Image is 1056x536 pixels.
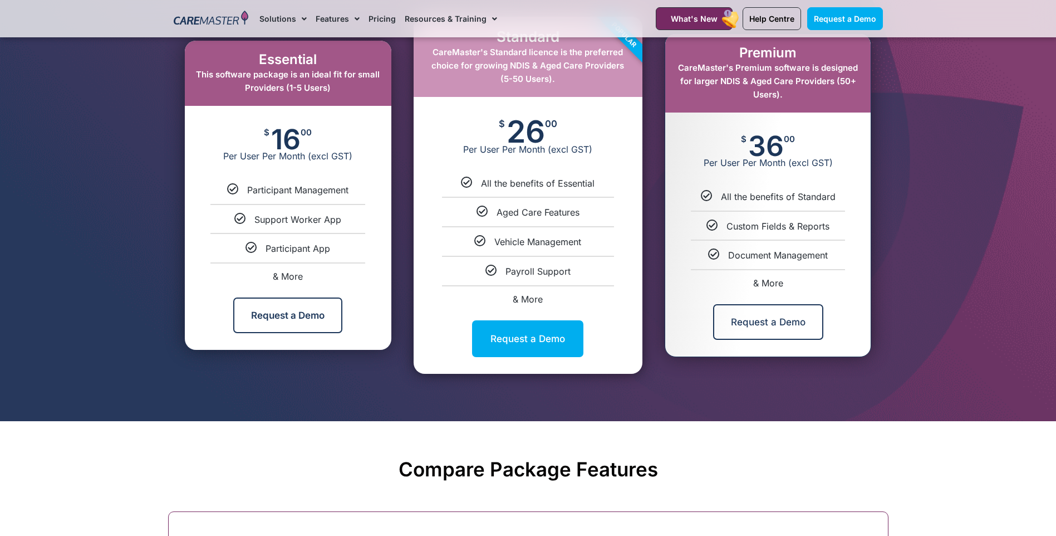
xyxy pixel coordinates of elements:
[273,271,303,282] span: & More
[174,11,249,27] img: CareMaster Logo
[505,266,571,277] span: Payroll Support
[196,52,380,68] h2: Essential
[233,298,342,333] a: Request a Demo
[741,135,746,143] span: $
[174,457,883,481] h2: Compare Package Features
[254,214,341,225] span: Support Worker App
[671,14,718,23] span: What's New
[507,119,545,144] span: 26
[545,119,557,129] span: 00
[784,135,795,143] span: 00
[713,304,823,340] a: Request a Demo
[753,277,783,289] span: & More
[431,47,624,84] span: CareMaster's Standard licence is the preferred choice for growing NDIS & Aged Care Providers (5-5...
[271,128,301,150] span: 16
[726,221,829,232] span: Custom Fields & Reports
[266,243,330,254] span: Participant App
[472,320,583,357] a: Request a Demo
[481,178,595,189] span: All the benefits of Essential
[743,7,801,30] a: Help Centre
[513,294,543,305] span: & More
[665,157,871,168] span: Per User Per Month (excl GST)
[676,45,859,61] h2: Premium
[499,119,505,129] span: $
[807,7,883,30] a: Request a Demo
[185,150,391,162] span: Per User Per Month (excl GST)
[494,236,581,247] span: Vehicle Management
[497,207,579,218] span: Aged Care Features
[656,7,733,30] a: What's New
[728,250,828,261] span: Document Management
[301,128,312,137] span: 00
[748,135,784,157] span: 36
[247,184,348,196] span: Participant Management
[749,14,794,23] span: Help Centre
[814,14,876,23] span: Request a Demo
[196,69,380,93] span: This software package is an ideal fit for small Providers (1-5 Users)
[721,191,836,202] span: All the benefits of Standard
[678,62,858,100] span: CareMaster's Premium software is designed for larger NDIS & Aged Care Providers (50+ Users).
[264,128,269,137] span: $
[414,144,642,155] span: Per User Per Month (excl GST)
